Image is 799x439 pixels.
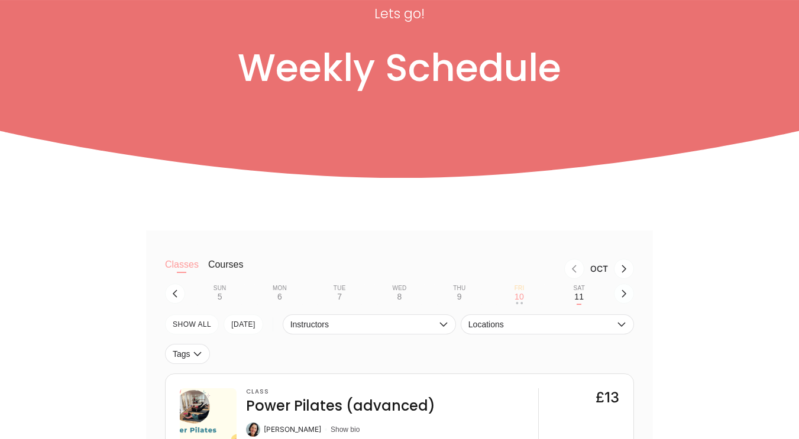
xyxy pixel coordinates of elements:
[254,2,546,25] p: Lets go!
[397,292,402,301] div: 8
[277,292,282,301] div: 6
[262,259,634,279] nav: Month switch
[165,314,219,334] button: SHOW All
[457,292,462,301] div: 9
[214,285,227,292] div: Sun
[392,285,406,292] div: Wed
[334,285,346,292] div: Tue
[516,302,523,304] div: • •
[246,396,435,415] h4: Power Pilates (advanced)
[461,314,634,334] button: Locations
[337,292,342,301] div: 7
[574,285,585,292] div: Sat
[290,320,436,329] span: Instructors
[453,285,465,292] div: Thu
[584,264,614,274] div: Month Oct
[246,422,260,437] img: Laura Berduig
[283,314,456,334] button: Instructors
[173,349,190,359] span: Tags
[165,259,199,282] button: Classes
[246,388,435,395] h3: Class
[596,388,619,407] div: £13
[208,259,244,282] button: Courses
[614,259,634,279] button: Next month, Nov
[515,285,525,292] div: Fri
[574,292,584,301] div: 11
[224,314,263,334] button: [DATE]
[45,45,755,92] h1: Weekly Schedule
[331,425,360,434] button: Show bio
[218,292,222,301] div: 5
[564,259,584,279] button: Previous month, Sep
[468,320,614,329] span: Locations
[515,292,524,301] div: 10
[273,285,287,292] div: Mon
[264,425,321,434] div: [PERSON_NAME]
[165,344,210,364] button: Tags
